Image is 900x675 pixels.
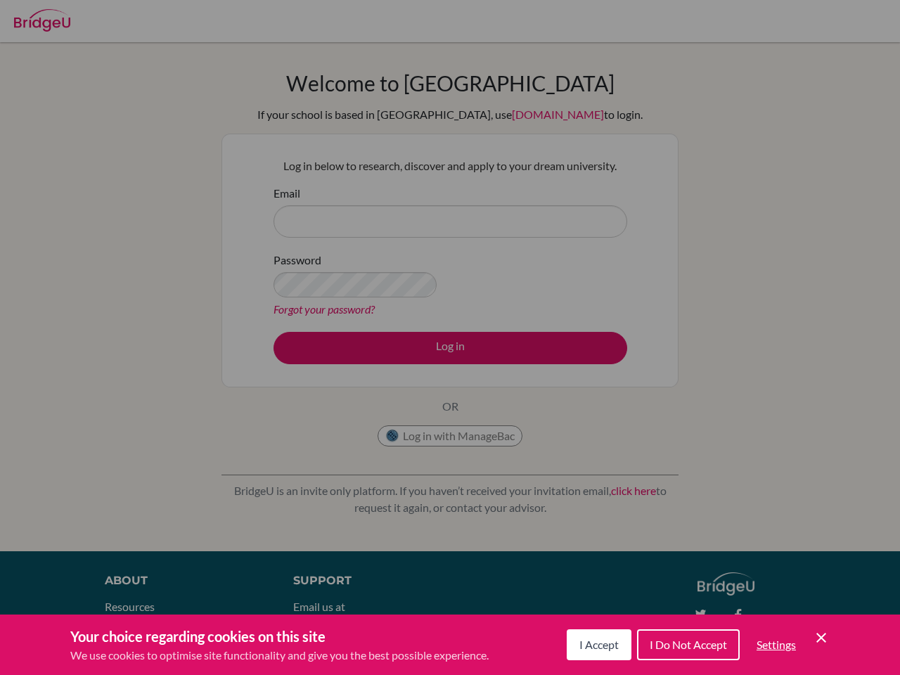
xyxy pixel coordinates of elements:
[745,631,807,659] button: Settings
[637,629,740,660] button: I Do Not Accept
[70,647,489,664] p: We use cookies to optimise site functionality and give you the best possible experience.
[579,638,619,651] span: I Accept
[650,638,727,651] span: I Do Not Accept
[567,629,631,660] button: I Accept
[813,629,830,646] button: Save and close
[70,626,489,647] h3: Your choice regarding cookies on this site
[757,638,796,651] span: Settings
